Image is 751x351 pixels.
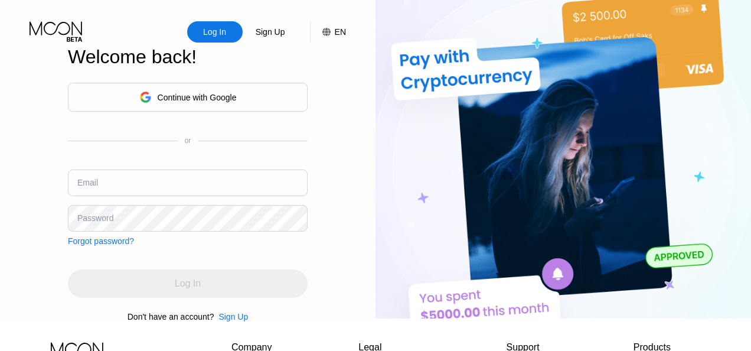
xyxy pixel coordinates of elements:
[214,312,248,321] div: Sign Up
[158,93,237,102] div: Continue with Google
[77,213,113,223] div: Password
[68,236,134,246] div: Forgot password?
[185,136,191,145] div: or
[68,83,308,112] div: Continue with Google
[335,27,346,37] div: EN
[128,312,214,321] div: Don't have an account?
[187,21,243,43] div: Log In
[254,26,286,38] div: Sign Up
[68,46,308,68] div: Welcome back!
[243,21,298,43] div: Sign Up
[77,178,98,187] div: Email
[202,26,227,38] div: Log In
[218,312,248,321] div: Sign Up
[310,21,346,43] div: EN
